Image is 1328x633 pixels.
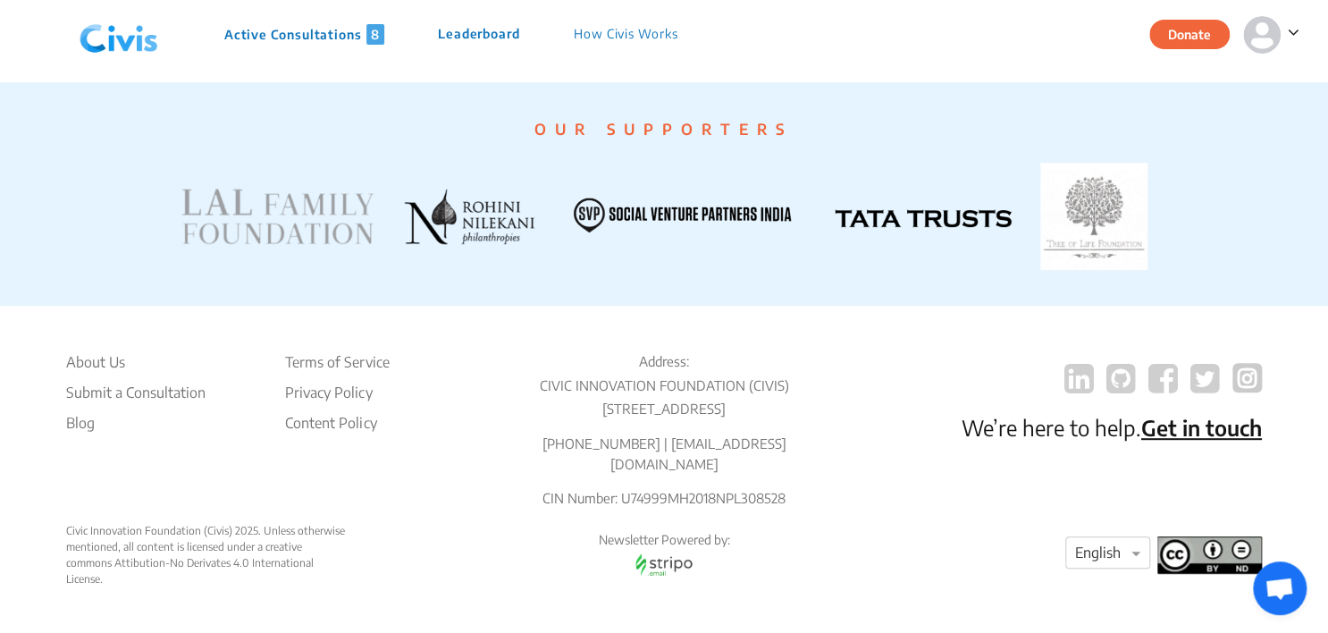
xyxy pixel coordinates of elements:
img: stripo email logo [626,549,702,580]
a: Blog [66,412,206,434]
p: Address: [502,351,825,372]
li: About Us [66,351,206,373]
span: 8 [366,24,384,45]
img: TATA TRUSTS [1040,163,1147,270]
img: TATA TRUSTS [835,209,1012,227]
img: person-default.svg [1243,16,1281,54]
p: [PHONE_NUMBER] | [EMAIL_ADDRESS][DOMAIN_NAME] [502,434,825,474]
a: Get in touch [1141,414,1262,441]
a: Open chat [1253,561,1307,615]
div: Civic Innovation Foundation (Civis) 2025. Unless otherwise mentioned, all content is licensed und... [66,523,348,587]
img: LAL FAMILY FOUNDATION [181,188,374,245]
p: We’re here to help. [962,411,1262,443]
li: Submit a Consultation [66,382,206,403]
li: Terms of Service [285,351,389,373]
p: [STREET_ADDRESS] [502,399,825,419]
p: Newsletter Powered by: [502,531,825,549]
img: SVP INDIA [563,188,806,245]
p: Leaderboard [438,24,520,45]
li: Content Policy [285,412,389,434]
p: CIN Number: U74999MH2018NPL308528 [502,488,825,509]
p: How Civis Works [574,24,678,45]
button: Donate [1149,20,1230,49]
img: ROHINI NILEKANI PHILANTHROPIES [403,188,534,245]
li: Privacy Policy [285,382,389,403]
img: navlogo.png [72,8,165,62]
p: CIVIC INNOVATION FOUNDATION (CIVIS) [502,376,825,396]
a: Donate [1149,24,1243,42]
p: Active Consultations [224,24,384,45]
img: footer logo [1157,536,1262,574]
